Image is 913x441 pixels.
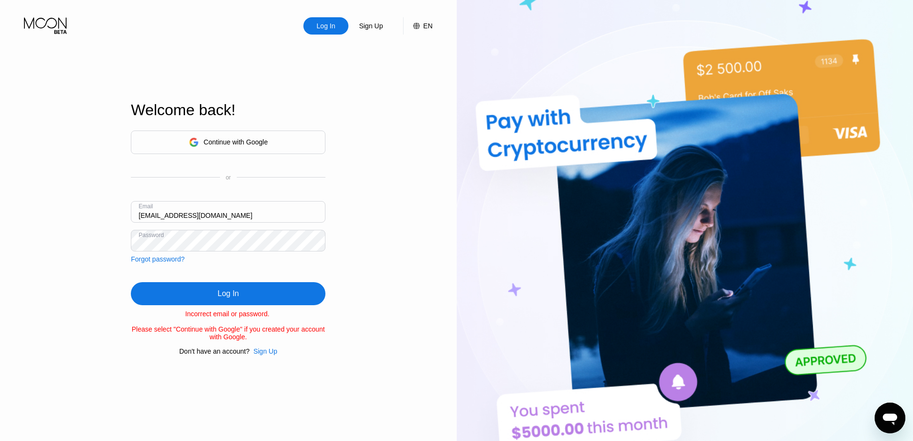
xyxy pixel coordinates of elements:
[131,131,325,154] div: Continue with Google
[131,255,185,263] div: Forgot password?
[875,403,905,433] iframe: Button to launch messaging window
[131,101,325,119] div: Welcome back!
[131,282,325,305] div: Log In
[226,174,231,181] div: or
[303,17,348,35] div: Log In
[403,17,432,35] div: EN
[131,310,325,341] div: Incorrect email or password. Please select "Continue with Google" if you created your account wit...
[316,21,336,31] div: Log In
[204,138,268,146] div: Continue with Google
[423,22,432,30] div: EN
[254,347,277,355] div: Sign Up
[139,232,164,238] div: Password
[218,289,239,298] div: Log In
[250,347,277,355] div: Sign Up
[348,17,393,35] div: Sign Up
[139,203,153,210] div: Email
[358,21,384,31] div: Sign Up
[179,347,250,355] div: Don't have an account?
